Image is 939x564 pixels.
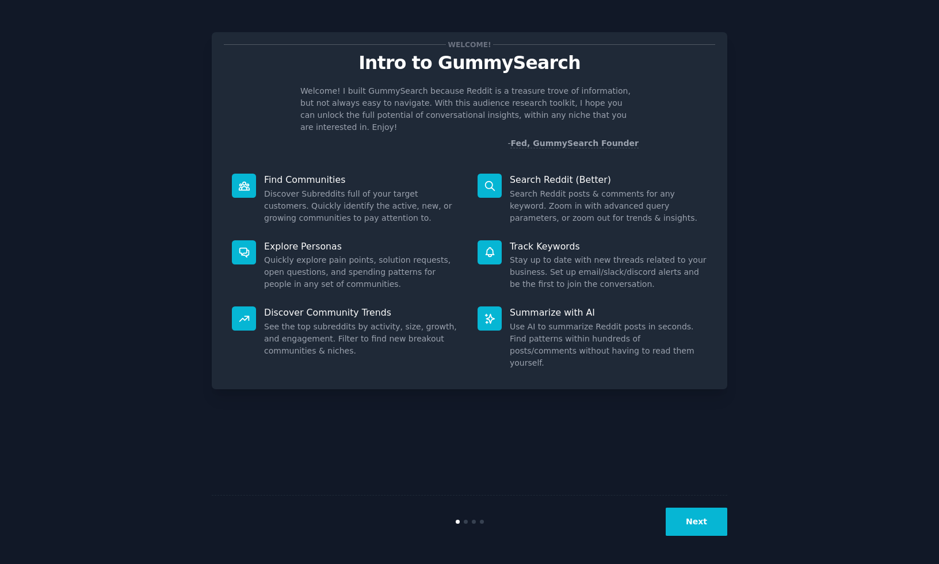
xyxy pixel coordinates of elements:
[666,508,727,536] button: Next
[224,53,715,73] p: Intro to GummySearch
[510,139,639,148] a: Fed, GummySearch Founder
[510,306,707,319] p: Summarize with AI
[446,39,493,51] span: Welcome!
[264,188,461,224] dd: Discover Subreddits full of your target customers. Quickly identify the active, new, or growing c...
[264,174,461,186] p: Find Communities
[510,174,707,186] p: Search Reddit (Better)
[264,254,461,290] dd: Quickly explore pain points, solution requests, open questions, and spending patterns for people ...
[507,137,639,149] div: -
[300,85,639,133] p: Welcome! I built GummySearch because Reddit is a treasure trove of information, but not always ea...
[264,306,461,319] p: Discover Community Trends
[264,321,461,357] dd: See the top subreddits by activity, size, growth, and engagement. Filter to find new breakout com...
[510,240,707,252] p: Track Keywords
[510,321,707,369] dd: Use AI to summarize Reddit posts in seconds. Find patterns within hundreds of posts/comments with...
[510,254,707,290] dd: Stay up to date with new threads related to your business. Set up email/slack/discord alerts and ...
[264,240,461,252] p: Explore Personas
[510,188,707,224] dd: Search Reddit posts & comments for any keyword. Zoom in with advanced query parameters, or zoom o...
